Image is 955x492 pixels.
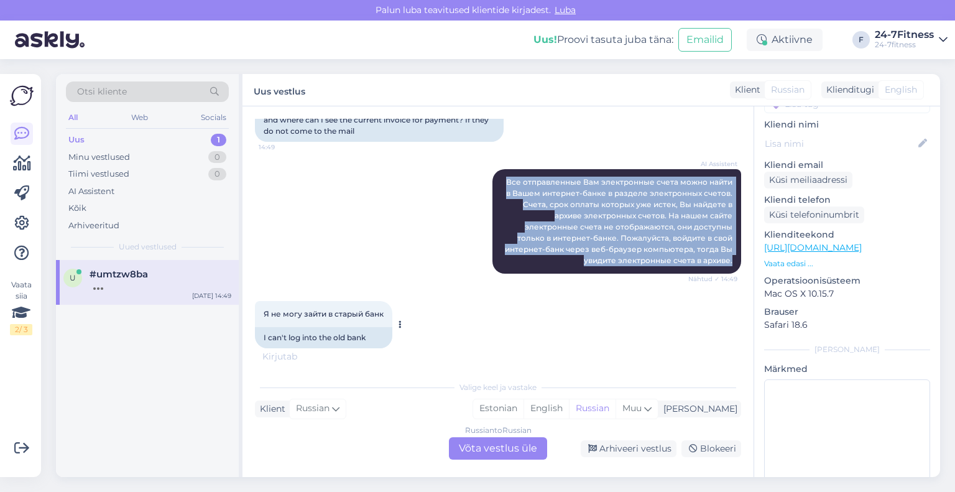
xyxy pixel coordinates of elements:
[119,241,177,253] span: Uued vestlused
[622,402,642,414] span: Muu
[875,40,934,50] div: 24-7fitness
[764,242,862,253] a: [URL][DOMAIN_NAME]
[691,159,737,169] span: AI Assistent
[10,324,32,335] div: 2 / 3
[68,134,85,146] div: Uus
[255,402,285,415] div: Klient
[211,134,226,146] div: 1
[10,84,34,108] img: Askly Logo
[764,172,852,188] div: Küsi meiliaadressi
[765,137,916,151] input: Lisa nimi
[681,440,741,457] div: Blokeeri
[875,30,934,40] div: 24-7Fitness
[533,32,673,47] div: Proovi tasuta juba täna:
[255,327,392,348] div: I can't log into the old bank
[299,351,301,362] span: .
[658,402,737,415] div: [PERSON_NAME]
[90,269,148,280] span: #umtzw8ba
[68,220,119,232] div: Arhiveeritud
[10,279,32,335] div: Vaata siia
[465,425,532,436] div: Russian to Russian
[297,351,299,362] span: .
[764,159,930,172] p: Kliendi email
[68,202,86,215] div: Kõik
[264,309,384,318] span: Я не могу зайти в старый банк
[764,344,930,355] div: [PERSON_NAME]
[70,273,76,282] span: u
[192,291,231,300] div: [DATE] 14:49
[764,274,930,287] p: Operatsioonisüsteem
[255,382,741,393] div: Valige keel ja vastake
[505,177,734,265] span: Все отправленные Вам электронные счета можно найти в Вашем интернет-банке в разделе электронных с...
[301,351,303,362] span: .
[764,118,930,131] p: Kliendi nimi
[764,305,930,318] p: Brauser
[764,228,930,241] p: Klienditeekond
[129,109,150,126] div: Web
[473,399,524,418] div: Estonian
[77,85,127,98] span: Otsi kliente
[259,349,305,358] span: 14:50
[533,34,557,45] b: Uus!
[296,402,330,415] span: Russian
[551,4,579,16] span: Luba
[764,287,930,300] p: Mac OS X 10.15.7
[821,83,874,96] div: Klienditugi
[208,151,226,164] div: 0
[678,28,732,52] button: Emailid
[581,440,676,457] div: Arhiveeri vestlus
[764,363,930,376] p: Märkmed
[764,318,930,332] p: Safari 18.6
[747,29,823,51] div: Aktiivne
[449,437,547,460] div: Võta vestlus üle
[885,83,917,96] span: English
[68,168,129,180] div: Tiimi vestlused
[208,168,226,180] div: 0
[66,109,80,126] div: All
[68,151,130,164] div: Minu vestlused
[198,109,229,126] div: Socials
[569,399,616,418] div: Russian
[259,142,305,152] span: 14:49
[764,207,864,223] div: Küsi telefoninumbrit
[254,81,305,98] label: Uus vestlus
[875,30,948,50] a: 24-7Fitness24-7fitness
[764,258,930,269] p: Vaata edasi ...
[852,31,870,49] div: F
[255,350,741,363] div: Kirjutab
[68,185,114,198] div: AI Assistent
[524,399,569,418] div: English
[255,109,504,142] div: and where can I see the current invoice for payment? If they do not come to the mail
[764,193,930,207] p: Kliendi telefon
[688,274,737,284] span: Nähtud ✓ 14:49
[771,83,805,96] span: Russian
[730,83,760,96] div: Klient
